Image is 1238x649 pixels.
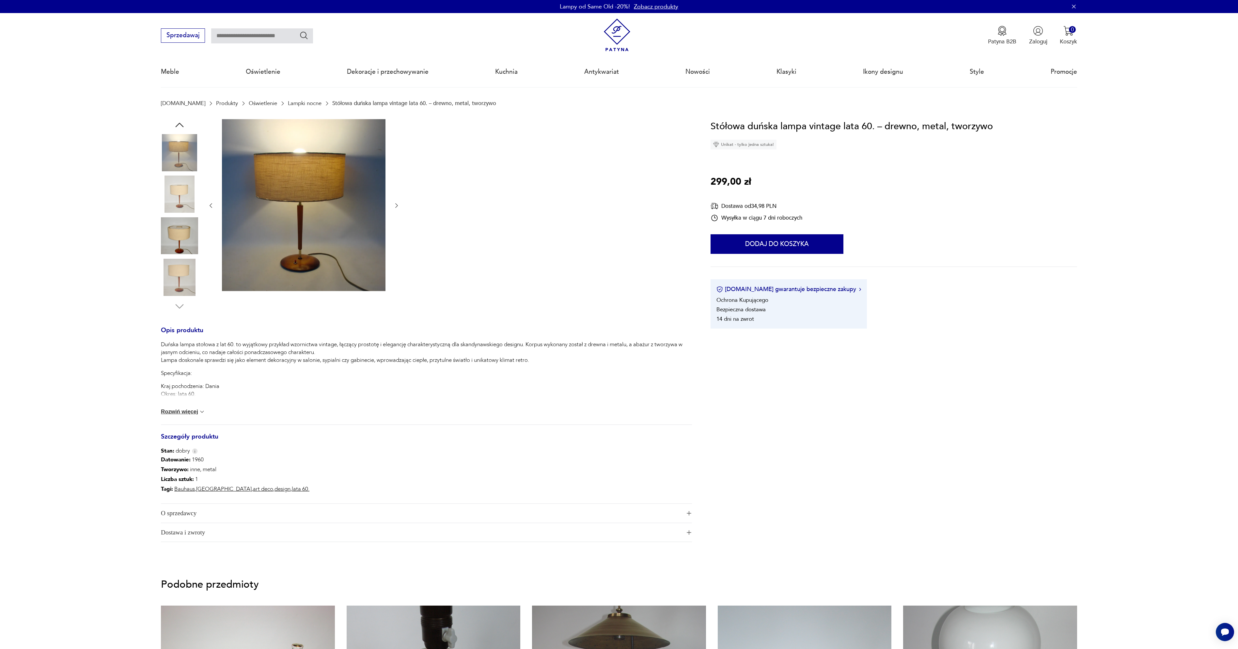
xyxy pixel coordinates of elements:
[161,447,174,455] b: Stan:
[634,3,678,11] a: Zobacz produkty
[161,100,205,106] a: [DOMAIN_NAME]
[997,26,1007,36] img: Ikona medalu
[161,475,194,483] b: Liczba sztuk:
[560,3,630,11] p: Lampy od Same Old -20%!
[216,100,238,106] a: Produkty
[299,31,309,40] button: Szukaj
[687,530,691,535] img: Ikona plusa
[1029,26,1047,45] button: Zaloguj
[970,57,984,87] a: Style
[711,140,776,149] div: Unikat - tylko jedna sztuka!
[711,202,718,210] img: Ikona dostawy
[161,259,198,296] img: Zdjęcie produktu Stółowa duńska lampa vintage lata 60. – drewno, metal, tworzywo
[988,26,1016,45] a: Ikona medaluPatyna B2B
[161,176,198,213] img: Zdjęcie produktu Stółowa duńska lampa vintage lata 60. – drewno, metal, tworzywo
[246,57,280,87] a: Oświetlenie
[292,485,309,493] a: lata 60.
[988,38,1016,45] p: Patyna B2B
[249,100,277,106] a: Oświetlenie
[161,523,681,542] span: Dostawa i zwroty
[716,285,861,293] button: [DOMAIN_NAME] gwarantuje bezpieczne zakupy
[863,57,903,87] a: Ikony designu
[161,474,309,484] p: 1
[253,485,273,493] a: art deco
[716,296,768,304] li: Ochrona Kupującego
[716,315,754,323] li: 14 dni na zwrot
[161,455,309,465] p: 1960
[1051,57,1077,87] a: Promocje
[1029,38,1047,45] p: Zaloguj
[161,134,198,171] img: Zdjęcie produktu Stółowa duńska lampa vintage lata 60. – drewno, metal, tworzywo
[161,447,190,455] span: dobry
[495,57,518,87] a: Kuchnia
[1216,623,1234,641] iframe: Smartsupp widget button
[161,409,205,415] button: Rozwiń więcej
[347,57,429,87] a: Dekoracje i przechowywanie
[711,119,993,134] h1: Stółowa duńska lampa vintage lata 60. – drewno, metal, tworzywo
[161,341,692,364] p: Duńska lampa stołowa z lat 60. to wyjątkowy przykład wzornictwa vintage, łączący prostotę i elega...
[161,57,179,87] a: Meble
[1063,26,1073,36] img: Ikona koszyka
[776,57,796,87] a: Klasyki
[988,26,1016,45] button: Patyna B2B
[288,100,321,106] a: Lampki nocne
[161,434,692,447] h3: Szczegóły produktu
[161,217,198,255] img: Zdjęcie produktu Stółowa duńska lampa vintage lata 60. – drewno, metal, tworzywo
[161,328,692,341] h3: Opis produktu
[1069,26,1076,33] div: 0
[1060,38,1077,45] p: Koszyk
[196,485,252,493] a: [GEOGRAPHIC_DATA]
[161,485,173,493] b: Tagi:
[711,214,802,222] div: Wysyłka w ciągu 7 dni roboczych
[584,57,619,87] a: Antykwariat
[711,175,751,190] p: 299,00 zł
[161,369,692,377] p: Specyfikacja:
[1060,26,1077,45] button: 0Koszyk
[161,504,692,523] button: Ikona plusaO sprzedawcy
[601,19,634,52] img: Patyna - sklep z meblami i dekoracjami vintage
[161,580,1077,589] p: Podobne przedmioty
[716,286,723,293] img: Ikona certyfikatu
[161,484,309,494] p: , , , ,
[161,465,309,474] p: inne, metal
[161,466,189,473] b: Tworzywo :
[161,523,692,542] button: Ikona plusaDostawa i zwroty
[711,202,802,210] div: Dostawa od 34,98 PLN
[161,33,205,39] a: Sprzedawaj
[713,142,719,147] img: Ikona diamentu
[716,306,766,313] li: Bezpieczna dostawa
[161,382,692,429] p: Kraj pochodzenia: Dania Okres: lata 60. Materiały: drewno, metal, tworzywo Wysokość: 44 cm Średni...
[687,511,691,516] img: Ikona plusa
[192,448,198,454] img: Info icon
[161,504,681,523] span: O sprzedawcy
[685,57,710,87] a: Nowości
[161,456,191,463] b: Datowanie :
[174,485,195,493] a: Bauhaus
[859,288,861,291] img: Ikona strzałki w prawo
[161,28,205,43] button: Sprzedawaj
[222,119,385,291] img: Zdjęcie produktu Stółowa duńska lampa vintage lata 60. – drewno, metal, tworzywo
[1033,26,1043,36] img: Ikonka użytkownika
[711,234,843,254] button: Dodaj do koszyka
[274,485,290,493] a: design
[199,409,205,415] img: chevron down
[332,100,496,106] p: Stółowa duńska lampa vintage lata 60. – drewno, metal, tworzywo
